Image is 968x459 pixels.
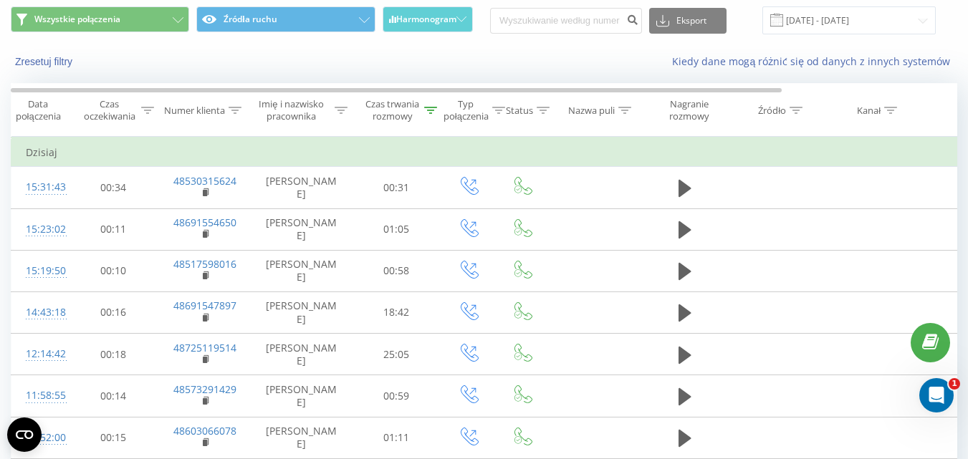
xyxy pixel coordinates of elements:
[11,6,189,32] button: Wszystkie połączenia
[7,417,42,452] button: Open CMP widget
[649,8,727,34] button: Eksport
[173,257,236,271] a: 48517598016
[69,334,158,375] td: 00:18
[11,98,64,122] div: Data połączenia
[26,424,54,452] div: 11:52:00
[444,98,489,122] div: Typ połączenia
[173,424,236,438] a: 48603066078
[251,291,352,333] td: [PERSON_NAME]
[672,54,957,68] a: Kiedy dane mogą różnić się od danych z innych systemów
[26,382,54,410] div: 11:58:55
[251,208,352,250] td: [PERSON_NAME]
[383,6,474,32] button: Harmonogram
[251,375,352,417] td: [PERSON_NAME]
[26,340,54,368] div: 12:14:42
[251,334,352,375] td: [PERSON_NAME]
[251,417,352,458] td: [PERSON_NAME]
[26,216,54,243] div: 15:23:02
[69,208,158,250] td: 00:11
[352,334,441,375] td: 25:05
[352,291,441,333] td: 18:42
[857,105,881,117] div: Kanał
[26,173,54,201] div: 15:31:43
[949,378,960,390] span: 1
[919,378,954,412] iframe: Intercom live chat
[69,375,158,417] td: 00:14
[396,14,456,24] span: Harmonogram
[173,299,236,312] a: 48691547897
[81,98,138,122] div: Czas oczekiwania
[164,105,225,117] div: Numer klienta
[173,341,236,354] a: 48725119514
[352,375,441,417] td: 00:59
[251,250,352,291] td: [PERSON_NAME]
[26,257,54,285] div: 15:19:50
[69,167,158,208] td: 00:34
[352,167,441,208] td: 00:31
[69,417,158,458] td: 00:15
[26,299,54,327] div: 14:43:18
[69,250,158,291] td: 00:10
[11,55,80,68] button: Zresetuj filtry
[173,382,236,396] a: 48573291429
[173,174,236,188] a: 48530315624
[568,105,615,117] div: Nazwa puli
[34,14,120,25] span: Wszystkie połączenia
[352,250,441,291] td: 00:58
[364,98,421,122] div: Czas trwania rozmowy
[352,208,441,250] td: 01:05
[352,417,441,458] td: 01:11
[654,98,724,122] div: Nagranie rozmowy
[251,98,332,122] div: Imię i nazwisko pracownika
[173,216,236,229] a: 48691554650
[196,6,375,32] button: Źródła ruchu
[251,167,352,208] td: [PERSON_NAME]
[69,291,158,333] td: 00:16
[490,8,642,34] input: Wyszukiwanie według numeru
[758,105,786,117] div: Źródło
[506,105,533,117] div: Status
